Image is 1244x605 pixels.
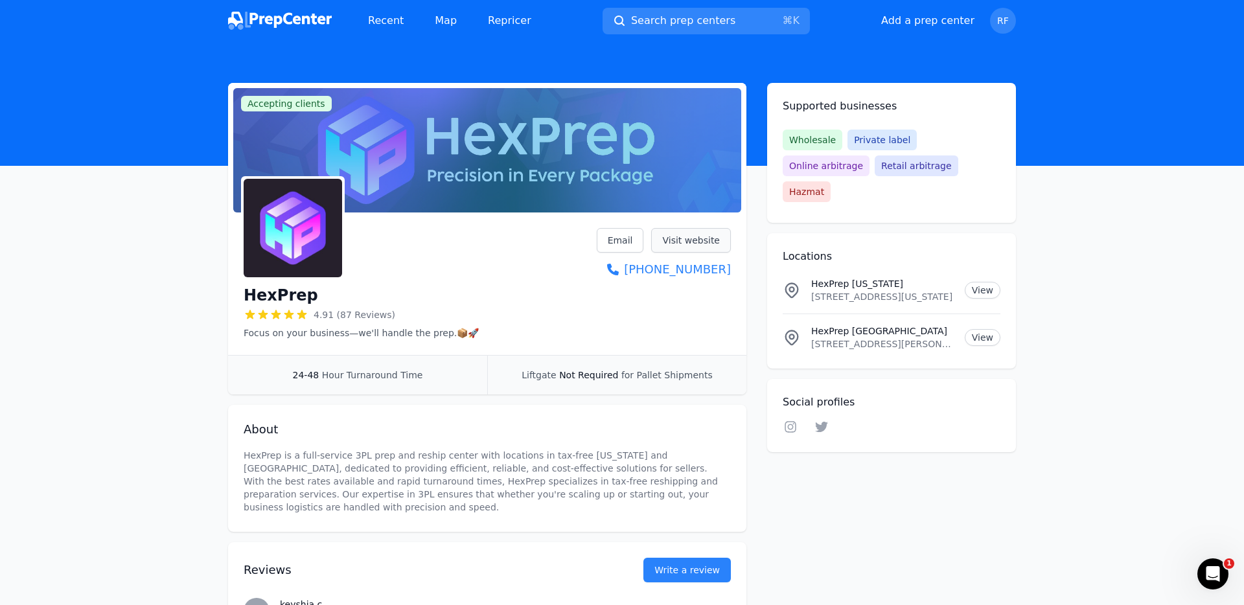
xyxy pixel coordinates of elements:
[990,8,1016,34] button: RF
[241,96,332,111] span: Accepting clients
[881,13,974,29] button: Add a prep center
[782,14,792,27] kbd: ⌘
[783,130,842,150] span: Wholesale
[783,155,870,176] span: Online arbitrage
[597,228,644,253] a: Email
[603,8,810,34] button: Search prep centers⌘K
[783,394,1000,410] h2: Social profiles
[244,285,318,306] h1: HexPrep
[424,8,467,34] a: Map
[643,558,731,582] button: Write a review
[965,282,1000,299] a: View
[811,337,954,350] p: [STREET_ADDRESS][PERSON_NAME][US_STATE]
[522,370,556,380] span: Liftgate
[997,16,1009,25] span: RF
[244,561,602,579] h2: Reviews
[783,98,1000,114] h2: Supported businesses
[811,277,954,290] p: HexPrep [US_STATE]
[478,8,542,34] a: Repricer
[228,12,332,30] img: PrepCenter
[792,14,800,27] kbd: K
[244,326,479,339] p: Focus on your business—we'll handle the prep.📦🚀
[293,370,319,380] span: 24-48
[244,179,342,277] img: HexPrep
[783,249,1000,264] h2: Locations
[631,13,735,29] span: Search prep centers
[811,325,954,337] p: HexPrep [GEOGRAPHIC_DATA]
[847,130,917,150] span: Private label
[1224,558,1234,569] span: 1
[1197,558,1228,589] iframe: Intercom live chat
[244,449,731,514] p: HexPrep is a full-service 3PL prep and reship center with locations in tax-free [US_STATE] and [G...
[621,370,713,380] span: for Pallet Shipments
[244,420,731,439] h2: About
[597,260,731,279] a: [PHONE_NUMBER]
[314,308,395,321] span: 4.91 (87 Reviews)
[322,370,423,380] span: Hour Turnaround Time
[559,370,618,380] span: Not Required
[875,155,958,176] span: Retail arbitrage
[651,228,731,253] a: Visit website
[811,290,954,303] p: [STREET_ADDRESS][US_STATE]
[358,8,414,34] a: Recent
[965,329,1000,346] a: View
[783,181,831,202] span: Hazmat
